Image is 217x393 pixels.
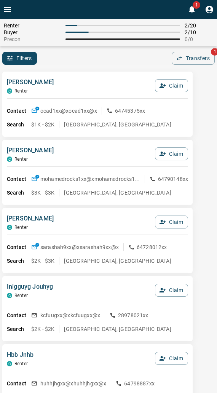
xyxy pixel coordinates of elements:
p: 28978021xx [118,312,148,319]
p: kcfuugxx@x kcfuugxx@x [40,312,100,319]
p: ocad1xx@x ocad1xx@x [40,107,97,115]
button: Claim [155,216,188,228]
p: 64745375xx [115,107,145,115]
p: Renter [14,88,28,94]
p: 64728012xx [137,243,167,251]
p: $2K - $3K [31,257,54,265]
span: 2 / 20 [185,22,213,29]
p: $2K - $2K [31,325,54,333]
p: huhhjhgxx@x huhhjhgxx@x [40,380,106,387]
button: Claim [155,284,188,297]
button: Transfers [172,52,215,65]
button: Claim [155,79,188,92]
p: Contact [7,312,31,320]
p: 64790148xx [158,175,188,183]
span: 2 / 10 [185,29,213,35]
div: condos.ca [7,157,12,162]
p: mohamedrocks1xx@x mohamedrocks1xx@x [40,175,140,183]
p: [GEOGRAPHIC_DATA], [GEOGRAPHIC_DATA] [64,257,171,265]
p: [GEOGRAPHIC_DATA], [GEOGRAPHIC_DATA] [64,325,171,333]
button: 1 [184,2,199,17]
p: sarashah9xx@x sarashah9xx@x [40,243,119,251]
p: Contact [7,107,31,115]
p: Inigguyg Jouhyg [7,282,53,291]
span: 0 / 0 [185,36,213,42]
p: $1K - $2K [31,121,54,128]
span: Renter [4,22,61,29]
p: Renter [14,293,28,298]
button: Claim [155,147,188,160]
p: Search [7,189,31,197]
p: Contact [7,243,31,251]
p: Renter [14,225,28,230]
p: Search [7,121,31,129]
button: Claim [155,352,188,365]
p: Search [7,257,31,265]
p: Contact [7,175,31,183]
div: condos.ca [7,225,12,230]
p: Contact [7,380,31,388]
p: Renter [14,157,28,162]
p: Renter [14,361,28,366]
p: $3K - $3K [31,189,54,196]
p: [PERSON_NAME] [7,214,54,223]
p: Search [7,325,31,333]
span: 1 [193,1,200,9]
p: [PERSON_NAME] [7,78,54,87]
p: 64798887xx [124,380,155,387]
p: Hbb Jnhb [7,350,34,359]
span: Precon [4,36,61,42]
div: condos.ca [7,361,12,366]
p: [GEOGRAPHIC_DATA], [GEOGRAPHIC_DATA] [64,121,171,128]
span: Buyer [4,29,61,35]
p: [PERSON_NAME] [7,146,54,155]
button: Filters [2,52,37,65]
p: [GEOGRAPHIC_DATA], [GEOGRAPHIC_DATA] [64,189,171,196]
div: condos.ca [7,293,12,298]
div: condos.ca [7,88,12,94]
button: Profile [202,2,217,17]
